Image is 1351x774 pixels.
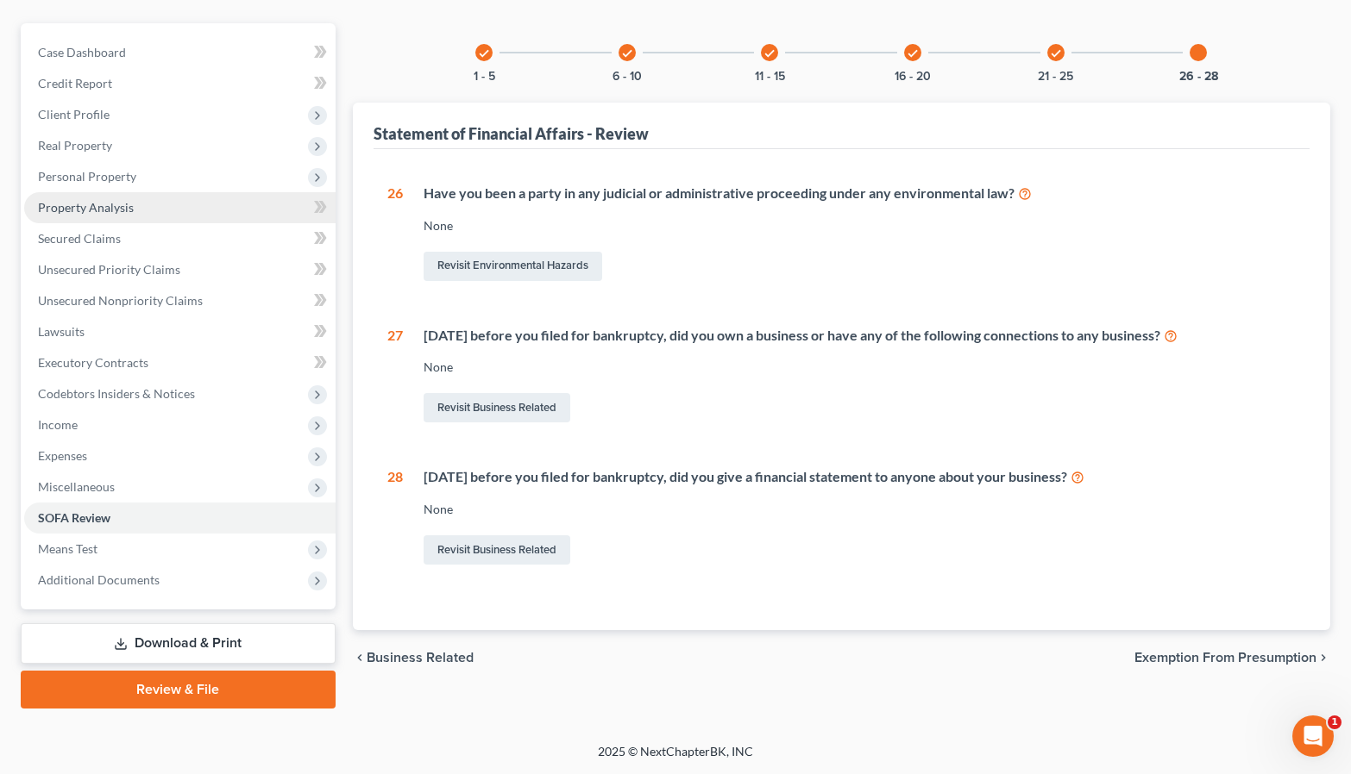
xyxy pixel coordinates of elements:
span: Property Analysis [38,200,134,215]
span: Means Test [38,541,97,556]
span: 1 [1328,715,1342,729]
button: 11 - 15 [755,71,785,83]
span: Secured Claims [38,231,121,246]
a: Revisit Environmental Hazards [424,252,602,281]
div: None [424,217,1297,234]
div: [DATE] before you filed for bankruptcy, did you give a financial statement to anyone about your b... [424,467,1297,487]
button: Exemption from Presumption chevron_right [1134,651,1330,665]
div: [DATE] before you filed for bankruptcy, did you own a business or have any of the following conne... [424,326,1297,346]
span: Income [38,417,78,432]
div: Statement of Financial Affairs - Review [374,123,649,144]
button: 6 - 10 [613,71,642,83]
span: Unsecured Priority Claims [38,262,180,277]
a: Revisit Business Related [424,535,570,565]
a: Unsecured Priority Claims [24,254,336,285]
a: SOFA Review [24,502,336,534]
button: 26 - 28 [1179,71,1218,83]
div: 27 [387,326,403,427]
div: Have you been a party in any judicial or administrative proceeding under any environmental law? [424,184,1297,203]
a: Credit Report [24,68,336,99]
a: Revisit Business Related [424,393,570,422]
span: Miscellaneous [38,479,115,494]
span: Personal Property [38,169,136,184]
span: Case Dashboard [38,45,126,59]
a: Download & Print [21,623,336,664]
i: chevron_left [353,651,367,665]
a: Case Dashboard [24,37,336,68]
i: check [1050,47,1062,59]
div: 2025 © NextChapterBK, INC [184,743,1167,774]
i: check [621,47,633,59]
span: Real Property [38,138,112,153]
span: Business Related [367,651,474,665]
span: Unsecured Nonpriority Claims [38,293,203,308]
div: 28 [387,467,403,568]
div: None [424,359,1297,376]
button: chevron_left Business Related [353,651,474,665]
a: Lawsuits [24,316,336,347]
iframe: Intercom live chat [1292,715,1334,757]
div: None [424,501,1297,518]
span: Client Profile [38,107,110,122]
span: Executory Contracts [38,355,148,370]
span: Expenses [38,448,87,463]
a: Unsecured Nonpriority Claims [24,285,336,316]
span: Additional Documents [38,572,160,587]
a: Executory Contracts [24,347,336,378]
a: Property Analysis [24,192,336,223]
i: check [763,47,776,59]
a: Secured Claims [24,223,336,254]
button: 21 - 25 [1038,71,1073,83]
a: Review & File [21,671,336,708]
button: 1 - 5 [474,71,495,83]
button: 16 - 20 [895,71,931,83]
span: Codebtors Insiders & Notices [38,386,195,401]
div: 26 [387,184,403,284]
span: Lawsuits [38,324,85,339]
span: SOFA Review [38,510,110,525]
i: check [907,47,919,59]
i: check [478,47,490,59]
span: Credit Report [38,76,112,91]
span: Exemption from Presumption [1134,651,1316,665]
i: chevron_right [1316,651,1330,665]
